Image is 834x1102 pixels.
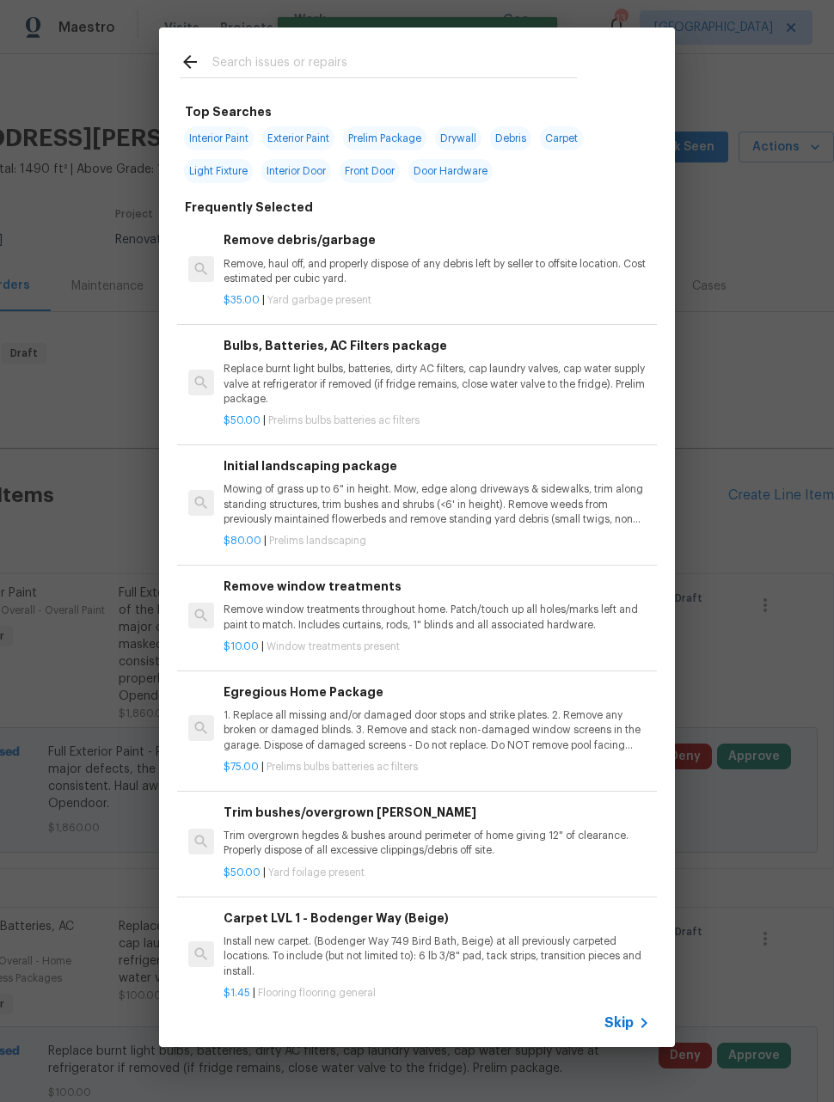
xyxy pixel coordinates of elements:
[343,126,426,150] span: Prelim Package
[224,641,259,652] span: $10.00
[224,257,650,286] p: Remove, haul off, and properly dispose of any debris left by seller to offsite location. Cost est...
[224,760,650,774] p: |
[408,159,493,183] span: Door Hardware
[262,126,334,150] span: Exterior Paint
[224,829,650,858] p: Trim overgrown hegdes & bushes around perimeter of home giving 12" of clearance. Properly dispose...
[258,988,376,998] span: Flooring flooring general
[224,536,261,546] span: $80.00
[224,683,650,701] h6: Egregious Home Package
[184,126,254,150] span: Interior Paint
[224,362,650,406] p: Replace burnt light bulbs, batteries, dirty AC filters, cap laundry valves, cap water supply valv...
[261,159,331,183] span: Interior Door
[224,230,650,249] h6: Remove debris/garbage
[224,803,650,822] h6: Trim bushes/overgrown [PERSON_NAME]
[185,198,313,217] h6: Frequently Selected
[267,295,371,305] span: Yard garbage present
[184,159,253,183] span: Light Fixture
[269,536,366,546] span: Prelims landscaping
[224,293,650,308] p: |
[224,336,650,355] h6: Bulbs, Batteries, AC Filters package
[224,295,260,305] span: $35.00
[267,762,418,772] span: Prelims bulbs batteries ac filters
[224,456,650,475] h6: Initial landscaping package
[224,534,650,548] p: |
[268,415,420,425] span: Prelims bulbs batteries ac filters
[212,52,577,77] input: Search issues or repairs
[224,909,650,928] h6: Carpet LVL 1 - Bodenger Way (Beige)
[224,866,650,880] p: |
[267,641,400,652] span: Window treatments present
[224,986,650,1001] p: |
[340,159,400,183] span: Front Door
[224,988,250,998] span: $1.45
[224,640,650,654] p: |
[604,1014,634,1032] span: Skip
[224,415,261,425] span: $50.00
[540,126,583,150] span: Carpet
[490,126,531,150] span: Debris
[224,867,261,878] span: $50.00
[224,934,650,978] p: Install new carpet. (Bodenger Way 749 Bird Bath, Beige) at all previously carpeted locations. To ...
[224,577,650,596] h6: Remove window treatments
[224,482,650,526] p: Mowing of grass up to 6" in height. Mow, edge along driveways & sidewalks, trim along standing st...
[224,762,259,772] span: $75.00
[435,126,481,150] span: Drywall
[224,603,650,632] p: Remove window treatments throughout home. Patch/touch up all holes/marks left and paint to match....
[268,867,365,878] span: Yard foilage present
[185,102,272,121] h6: Top Searches
[224,708,650,752] p: 1. Replace all missing and/or damaged door stops and strike plates. 2. Remove any broken or damag...
[224,413,650,428] p: |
